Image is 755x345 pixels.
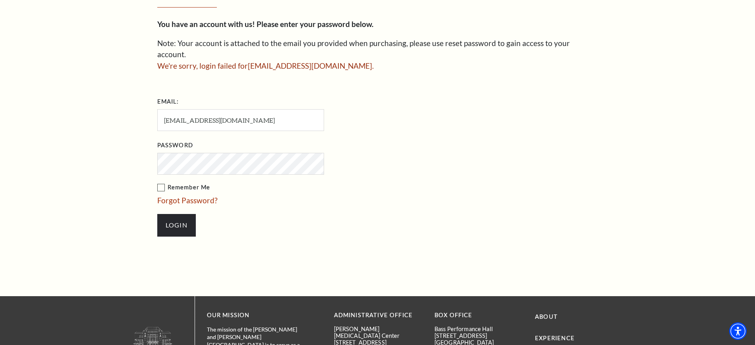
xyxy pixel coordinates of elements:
a: Experience [535,335,575,341]
a: About [535,313,558,320]
p: Note: Your account is attached to the email you provided when purchasing, please use reset passwo... [157,38,598,60]
p: Bass Performance Hall [434,326,523,332]
span: We're sorry, login failed for [EMAIL_ADDRESS][DOMAIN_NAME] . [157,61,374,70]
label: Password [157,141,193,150]
div: Accessibility Menu [729,322,747,340]
input: Required [157,109,324,131]
input: Submit button [157,214,196,236]
strong: You have an account with us! [157,19,255,29]
strong: Please enter your password below. [257,19,373,29]
label: Remember Me [157,183,404,193]
p: Administrative Office [334,310,423,320]
a: Forgot Password? [157,196,218,205]
p: BOX OFFICE [434,310,523,320]
p: [PERSON_NAME][MEDICAL_DATA] Center [334,326,423,339]
p: [STREET_ADDRESS] [434,332,523,339]
p: OUR MISSION [207,310,306,320]
label: Email: [157,97,179,107]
